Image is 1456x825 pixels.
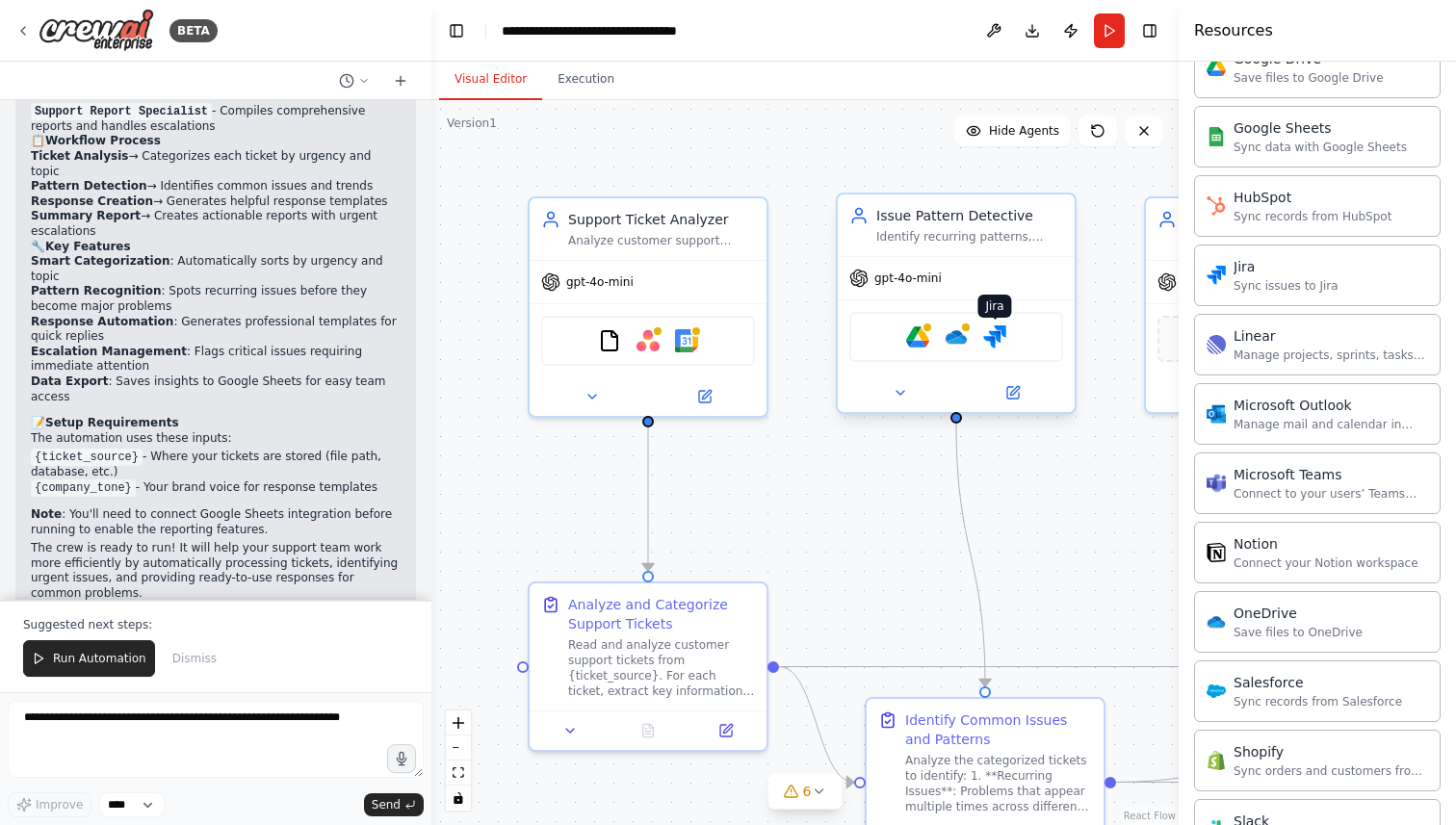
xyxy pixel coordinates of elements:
[53,651,146,666] span: Run Automation
[23,640,155,677] button: Run Automation
[31,315,401,345] li: : Generates professional templates for quick replies
[1207,682,1226,701] img: Salesforce
[1234,625,1363,640] div: Save files to OneDrive
[1136,17,1163,44] button: Hide right sidebar
[528,581,768,752] div: Analyze and Categorize Support TicketsRead and analyze customer support tickets from {ticket_sour...
[568,233,755,248] div: Analyze customer support tickets from {ticket_source} to categorize them by urgency level (Critic...
[876,206,1063,225] div: Issue Pattern Detective
[1207,543,1226,562] img: Notion
[1234,209,1391,224] div: Sync records from HubSpot
[568,637,755,699] div: Read and analyze customer support tickets from {ticket_source}. For each ticket, extract key info...
[31,149,128,163] strong: Ticket Analysis
[446,710,471,735] button: zoom in
[31,194,401,210] li: → Generates helpful response templates
[443,17,470,44] button: Hide left sidebar
[31,209,401,239] li: → Creates actionable reports with urgent escalations
[1207,196,1226,216] img: HubSpot
[39,9,154,52] img: Logo
[45,240,131,253] strong: Key Features
[608,719,689,742] button: No output available
[1234,534,1418,554] div: Notion
[31,416,401,431] h2: 📝
[1207,266,1226,285] img: Jira
[446,735,471,761] button: zoom out
[31,315,173,328] strong: Response Automation
[439,60,542,100] button: Visual Editor
[1234,673,1402,692] div: Salesforce
[905,710,1092,749] div: Identify Common Issues and Patterns
[1234,763,1428,779] div: Sync orders and customers from Shopify
[528,196,768,418] div: Support Ticket AnalyzerAnalyze customer support tickets from {ticket_source} to categorize them b...
[1234,742,1428,761] div: Shopify
[876,229,1063,245] div: Identify recurring patterns, common issues, and trending problems from categorized support ticket...
[31,345,401,374] li: : Flags critical issues requiring immediate attention
[31,103,212,120] code: Support Report Specialist
[31,374,109,388] strong: Data Export
[906,325,929,348] img: Google Drive
[945,325,968,348] img: OneDrive
[169,19,218,42] div: BETA
[1234,70,1384,86] div: Save files to Google Drive
[331,69,377,92] button: Switch to previous chat
[387,744,416,773] button: Click to speak your automation idea
[31,209,141,222] strong: Summary Report
[874,271,942,286] span: gpt-4o-mini
[598,329,621,352] img: FileReadTool
[675,329,698,352] img: Google Calendar
[1234,694,1402,709] div: Sync records from Salesforce
[45,134,161,147] strong: Workflow Process
[31,480,401,496] li: - Your brand voice for response templates
[1116,773,1191,792] g: Edge from 7a7c5abf-bca6-4a04-a377-70740f367322 to c0158959-50b2-4b7e-8b2b-8a958c03c2ad
[31,449,143,466] code: {ticket_source}
[1194,19,1273,42] h4: Resources
[637,329,660,352] img: Asana
[163,640,226,677] button: Dismiss
[1234,326,1428,346] div: Linear
[31,431,401,447] p: The automation uses these inputs:
[1234,604,1363,623] div: OneDrive
[446,710,471,811] div: React Flow controls
[1234,417,1428,432] div: Manage mail and calendar in Outlook
[1234,118,1407,138] div: Google Sheets
[31,374,401,404] li: : Saves insights to Google Sheets for easy team access
[1234,348,1428,363] div: Manage projects, sprints, tasks, and bug tracking in Linear
[542,60,630,100] button: Execution
[1234,278,1339,294] div: Sync issues to Jira
[947,424,995,686] g: Edge from 98cc82c8-fcfb-4c7c-93e4-03a3b69fb81a to 7a7c5abf-bca6-4a04-a377-70740f367322
[447,116,497,131] div: Version 1
[638,427,658,571] g: Edge from b3f5c42b-988f-4602-a8bb-e2f1d904f0fd to 3113dcb5-dc4a-4045-b59b-653a2d828010
[650,385,759,408] button: Open in side panel
[31,104,401,135] li: - Compiles comprehensive reports and handles escalations
[768,774,843,810] button: 6
[566,274,634,290] span: gpt-4o-mini
[31,507,401,537] p: : You'll need to connect Google Sheets integration before running to enable the reporting features.
[803,782,812,801] span: 6
[692,719,759,742] button: Open in side panel
[45,416,179,429] strong: Setup Requirements
[31,507,62,521] strong: Note
[983,325,1006,348] img: Jira
[31,254,169,268] strong: Smart Categorization
[31,134,401,149] h2: 📋
[1207,127,1226,146] img: Google Sheets
[23,617,408,632] p: Suggested next steps:
[446,761,471,786] button: fit view
[31,179,147,193] strong: Pattern Detection
[502,21,718,40] nav: breadcrumb
[954,116,1071,146] button: Hide Agents
[905,753,1092,814] div: Analyze the categorized tickets to identify: 1. **Recurring Issues**: Problems that appear multip...
[8,792,91,817] button: Improve
[31,284,401,314] li: : Spots recurring issues before they become major problems
[31,240,401,255] h2: 🔧
[568,595,755,633] div: Analyze and Categorize Support Tickets
[1234,486,1428,502] div: Connect to your users’ Teams workspaces
[31,541,401,601] p: The crew is ready to run! It will help your support team work more efficiently by automatically p...
[1207,335,1226,354] img: Linear
[31,450,401,480] li: - Where your tickets are stored (file path, database, etc.)
[36,797,83,812] span: Improve
[31,194,153,208] strong: Response Creation
[958,381,1067,404] button: Open in side panel
[1234,555,1418,571] div: Connect your Notion workspace
[779,657,854,792] g: Edge from 3113dcb5-dc4a-4045-b59b-653a2d828010 to 7a7c5abf-bca6-4a04-a377-70740f367322
[1234,396,1428,415] div: Microsoft Outlook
